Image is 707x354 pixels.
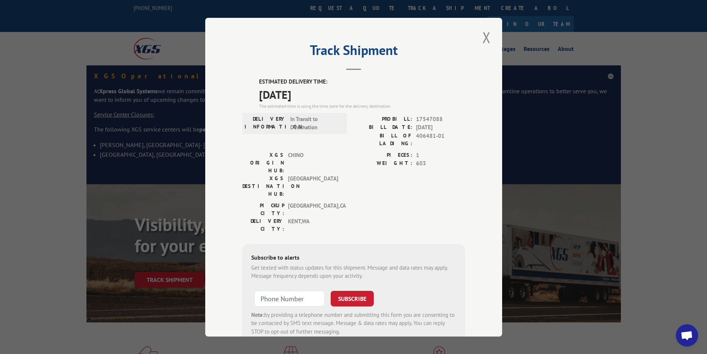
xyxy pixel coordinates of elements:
span: In Transit to Destination [290,115,340,131]
input: Phone Number [254,290,325,306]
div: by providing a telephone number and submitting this form you are consenting to be contacted by SM... [251,311,456,336]
span: 406481-01 [416,131,465,147]
span: KENT , WA [288,217,338,233]
button: SUBSCRIBE [331,290,374,306]
a: Open chat [676,324,698,347]
span: CHINO [288,151,338,174]
label: PIECES: [354,151,412,159]
button: Close modal [480,27,493,48]
label: PICKUP CITY: [242,201,284,217]
label: XGS ORIGIN HUB: [242,151,284,174]
span: 17547088 [416,115,465,123]
strong: Note: [251,311,264,318]
span: [DATE] [259,86,465,103]
h2: Track Shipment [242,45,465,59]
label: DELIVERY CITY: [242,217,284,233]
label: XGS DESTINATION HUB: [242,174,284,198]
span: 1 [416,151,465,159]
span: [GEOGRAPHIC_DATA] , CA [288,201,338,217]
span: [DATE] [416,123,465,132]
label: ESTIMATED DELIVERY TIME: [259,78,465,86]
label: PROBILL: [354,115,412,123]
div: The estimated time is using the time zone for the delivery destination. [259,103,465,109]
span: [GEOGRAPHIC_DATA] [288,174,338,198]
label: BILL DATE: [354,123,412,132]
label: BILL OF LADING: [354,131,412,147]
div: Subscribe to alerts [251,253,456,263]
div: Get texted with status updates for this shipment. Message and data rates may apply. Message frequ... [251,263,456,280]
label: WEIGHT: [354,159,412,168]
label: DELIVERY INFORMATION: [245,115,287,131]
span: 603 [416,159,465,168]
